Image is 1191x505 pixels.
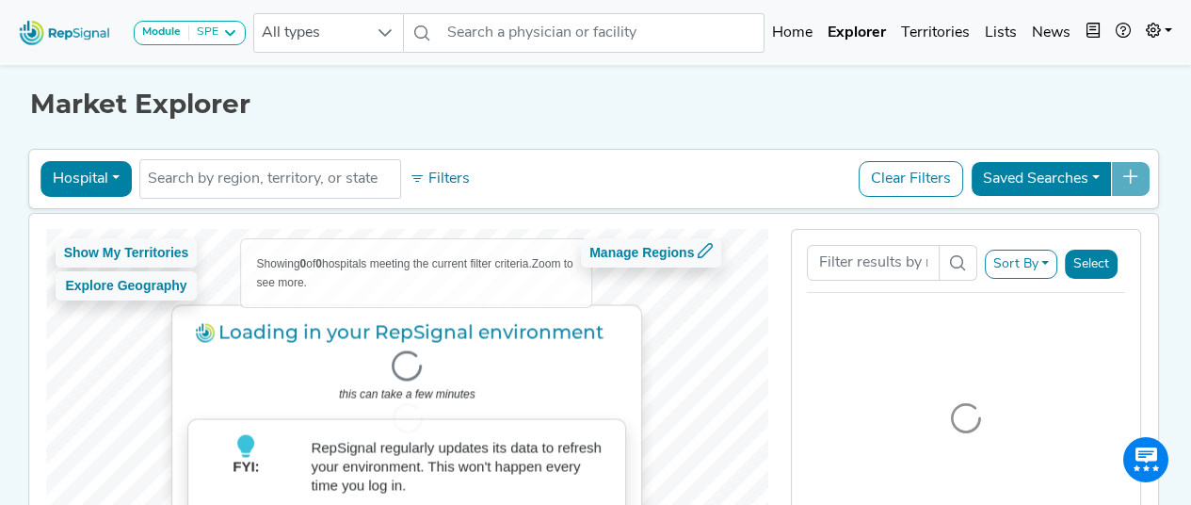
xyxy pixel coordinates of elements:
a: Territories [893,14,977,52]
a: Explorer [820,14,893,52]
button: ModuleSPE [134,21,246,45]
span: . [604,320,609,343]
p: RepSignal regularly updates its data to refresh your environment. This won't happen every time yo... [312,439,611,496]
img: lightbulb [235,434,258,457]
button: Saved Searches [971,161,1112,197]
button: Show My Territories [56,238,198,268]
input: Search by region, territory, or state [148,168,393,190]
span: All types [254,14,367,52]
button: Intel Book [1078,14,1108,52]
p: FYI: [204,457,289,499]
button: Clear Filters [859,161,963,197]
h3: Loading in your RepSignal environment [188,320,627,343]
p: this can take a few minutes [188,384,627,403]
button: Filters [405,163,475,195]
strong: Module [142,26,181,38]
a: Lists [977,14,1024,52]
b: 0 [315,257,322,270]
h1: Market Explorer [30,89,1162,121]
button: Hospital [40,161,132,197]
button: Explore Geography [56,271,198,301]
a: News [1024,14,1078,52]
input: Search a physician or facility [440,13,764,53]
button: Manage Regions [581,238,721,268]
a: Home [764,14,820,52]
span: Zoom to see more. [257,257,573,289]
div: SPE [189,25,218,41]
span: Showing of hospitals meeting the current filter criteria. [257,257,532,270]
b: 0 [300,257,307,270]
span: . [609,320,614,343]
